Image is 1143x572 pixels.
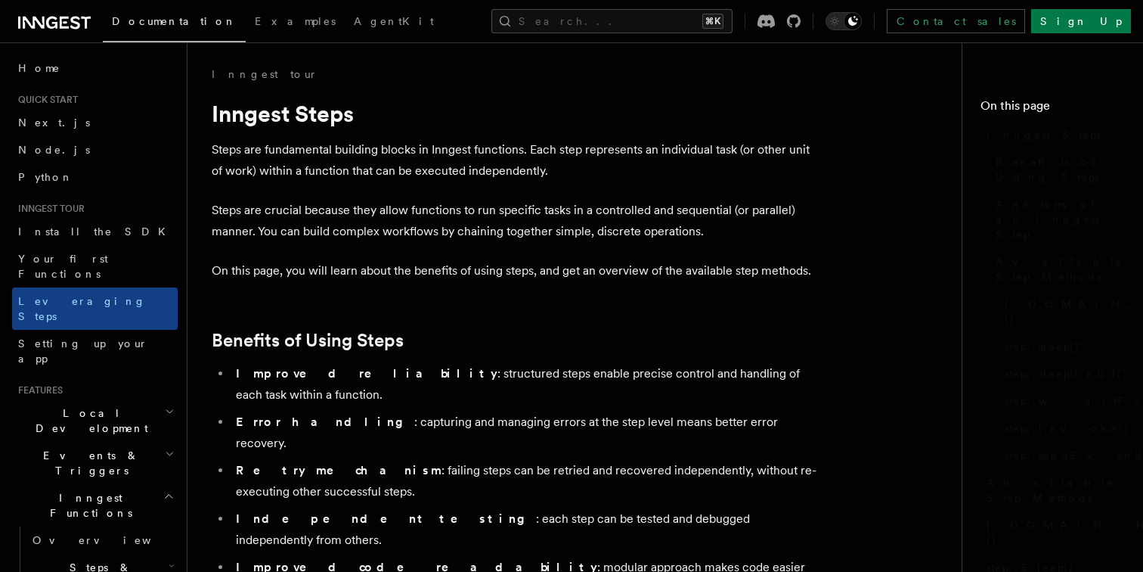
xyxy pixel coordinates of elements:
[12,490,163,521] span: Inngest Functions
[12,384,63,396] span: Features
[212,139,816,182] p: Steps are fundamental building blocks in Inngest functions. Each step represents an individual ta...
[12,54,178,82] a: Home
[999,387,1125,415] a: step.waitForEvent()
[212,100,816,127] h1: Inngest Steps
[18,253,108,280] span: Your first Functions
[255,15,336,27] span: Examples
[12,448,165,478] span: Events & Triggers
[1005,339,1080,354] span: step.sleep()
[990,148,1125,191] a: Benefits of Using Steps
[212,200,816,242] p: Steps are crucial because they allow functions to run specific tasks in a controlled and sequenti...
[491,9,733,33] button: Search...⌘K
[999,442,1125,469] a: step.sendEvent()
[236,415,414,429] strong: Error handling
[996,154,1125,185] span: Benefits of Using Steps
[12,288,178,330] a: Leveraging Steps
[18,171,73,183] span: Python
[996,254,1125,284] span: Available Step Methods
[12,218,178,245] a: Install the SDK
[990,248,1125,291] a: Available Step Methods
[12,245,178,288] a: Your first Functions
[18,337,148,365] span: Setting up your app
[702,14,723,29] kbd: ⌘K
[12,94,78,106] span: Quick start
[18,144,90,156] span: Node.js
[999,415,1125,442] a: step.invoke()
[18,225,175,238] span: Install the SDK
[212,330,404,351] a: Benefits of Using Steps
[980,121,1125,148] a: Inngest Steps
[12,442,178,484] button: Events & Triggers
[12,399,178,442] button: Local Development
[231,508,816,551] li: : each step can be tested and debugged independently from others.
[1005,366,1128,381] span: step.sleepUntil()
[231,363,816,406] li: : structured steps enable precise control and handling of each task within a function.
[999,291,1125,333] a: [DOMAIN_NAME]()
[12,406,165,436] span: Local Development
[231,460,816,502] li: : failing steps can be retried and recovered independently, without re-executing other successful...
[999,333,1125,360] a: step.sleep()
[990,191,1125,248] a: Anatomy of an Inngest Step
[236,366,497,381] strong: Improved reliability
[1031,9,1131,33] a: Sign Up
[236,463,441,477] strong: Retry mechanism
[12,136,178,163] a: Node.js
[980,469,1125,511] a: Available Step Methods
[999,360,1125,387] a: step.sleepUntil()
[825,12,862,30] button: Toggle dark mode
[103,5,246,42] a: Documentation
[246,5,345,41] a: Examples
[33,534,188,546] span: Overview
[236,511,536,526] strong: Independent testing
[12,109,178,136] a: Next.js
[231,412,816,454] li: : capturing and managing errors at the step level means better error recovery.
[212,67,317,82] a: Inngest tour
[354,15,434,27] span: AgentKit
[112,15,237,27] span: Documentation
[887,9,1025,33] a: Contact sales
[212,260,816,281] p: On this page, you will learn about the benefits of using steps, and get an overview of the availa...
[996,197,1125,242] span: Anatomy of an Inngest Step
[12,330,178,372] a: Setting up your app
[18,295,146,322] span: Leveraging Steps
[12,163,178,191] a: Python
[12,203,85,215] span: Inngest tour
[980,97,1125,121] h4: On this page
[987,475,1125,505] span: Available Step Methods
[345,5,443,41] a: AgentKit
[18,61,60,76] span: Home
[987,127,1101,142] span: Inngest Steps
[18,117,90,129] span: Next.js
[26,527,178,554] a: Overview
[12,484,178,527] button: Inngest Functions
[980,511,1125,554] a: [DOMAIN_NAME]()
[1005,421,1129,436] span: step.invoke()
